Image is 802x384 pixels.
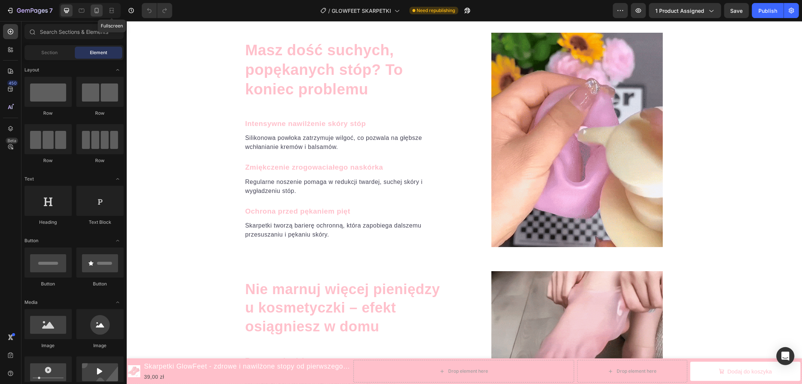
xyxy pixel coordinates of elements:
[118,141,319,152] p: Zmiękczenie zrogowaciałego naskórka
[24,299,38,306] span: Media
[42,49,58,56] span: Section
[118,185,319,196] p: Ochrona przed pękaniem pięt
[3,3,56,18] button: 7
[731,8,743,14] span: Save
[490,347,530,353] div: Drop element here
[12,20,18,26] img: website_grey.svg
[6,138,18,144] div: Beta
[329,7,331,15] span: /
[90,49,107,56] span: Element
[24,110,72,117] div: Row
[20,44,26,50] img: tab_domain_overview_orange.svg
[118,334,319,345] p: Regeneracja skóry
[76,157,124,164] div: Row
[112,235,124,247] span: Toggle open
[343,12,558,226] video: Video
[321,347,361,353] div: Drop element here
[24,24,124,39] input: Search Sections & Elements
[776,347,794,365] div: Open Intercom Messenger
[49,6,53,15] p: 7
[118,200,319,218] p: Skarpetki tworzą barierę ochronną, która zapobiega dalszemu przesuszaniu i pękaniu skóry.
[601,345,645,355] div: Dodaj do koszyka
[24,176,34,182] span: Text
[752,3,784,18] button: Publish
[118,112,319,131] p: Silikonowa powłoka zatrzymuje wilgoć, co pozwala na głębsze wchłanianie kremów i balsamów.
[76,342,124,349] div: Image
[83,44,127,49] div: Keywords by Traffic
[724,3,749,18] button: Save
[7,80,18,86] div: 450
[24,157,72,164] div: Row
[24,237,38,244] span: Button
[24,219,72,226] div: Heading
[118,97,319,108] p: Intensywne nawilżenie skóry stóp
[332,7,391,15] span: GLOWFEET SKARPETKI
[118,18,320,79] h2: Masz dość suchych, popękanych stóp? To koniec problemu
[142,3,172,18] div: Undo/Redo
[655,7,704,15] span: 1 product assigned
[29,44,67,49] div: Domain Overview
[21,12,37,18] div: v 4.0.25
[758,7,777,15] div: Publish
[564,341,674,360] button: Dodaj do koszyka
[112,173,124,185] span: Toggle open
[127,21,802,384] iframe: Design area
[112,296,124,308] span: Toggle open
[24,67,39,73] span: Layout
[118,258,320,316] h2: Nie marnuj więcej pieniędzy u kosmetyczki – efekt osiągniesz w domu
[20,20,83,26] div: Domain: [DOMAIN_NAME]
[112,64,124,76] span: Toggle open
[24,342,72,349] div: Image
[118,156,319,175] p: Regularne noszenie pomaga w redukcji twardej, suchej skóry i wygładzeniu stóp.
[24,281,72,287] div: Button
[12,12,18,18] img: logo_orange.svg
[76,219,124,226] div: Text Block
[649,3,721,18] button: 1 product assigned
[417,7,455,14] span: Need republishing
[76,281,124,287] div: Button
[75,44,81,50] img: tab_keywords_by_traffic_grey.svg
[76,110,124,117] div: Row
